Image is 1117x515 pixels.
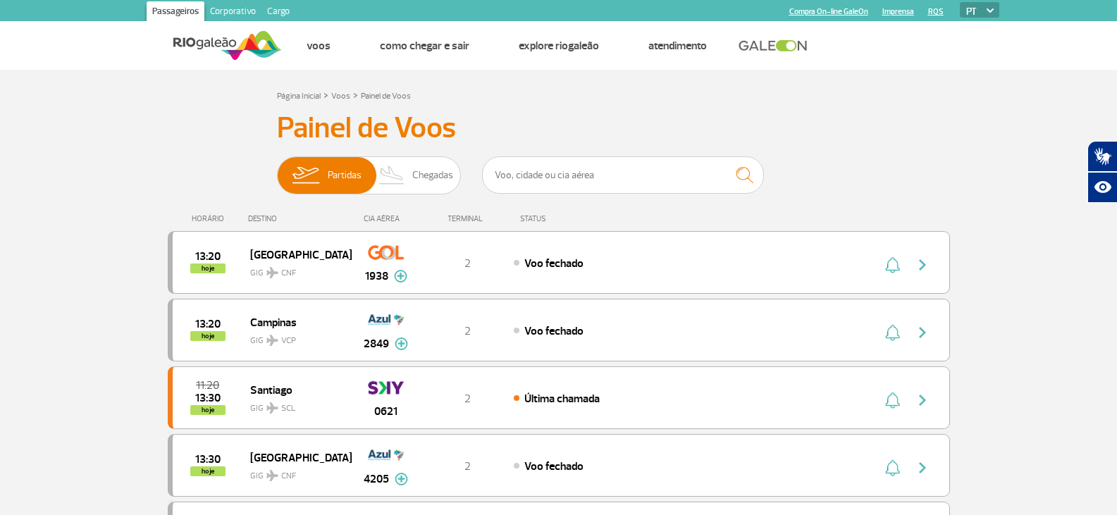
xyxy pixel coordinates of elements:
span: hoje [190,263,226,273]
a: Como chegar e sair [380,39,469,53]
a: Passageiros [147,1,204,24]
img: sino-painel-voo.svg [885,324,900,341]
span: Campinas [250,313,340,331]
img: sino-painel-voo.svg [885,392,900,409]
span: 2849 [364,335,389,352]
span: Última chamada [524,392,600,406]
a: RQS [928,7,944,16]
div: STATUS [513,214,628,223]
span: Voo fechado [524,256,584,271]
a: Cargo [261,1,295,24]
img: mais-info-painel-voo.svg [394,270,407,283]
img: destiny_airplane.svg [266,470,278,481]
img: slider-embarque [283,157,328,194]
span: CNF [281,470,296,483]
img: destiny_airplane.svg [266,335,278,346]
span: CNF [281,267,296,280]
a: Atendimento [648,39,707,53]
span: [GEOGRAPHIC_DATA] [250,245,340,263]
img: seta-direita-painel-voo.svg [914,256,931,273]
div: Plugin de acessibilidade da Hand Talk. [1087,141,1117,203]
span: 1938 [365,268,388,285]
div: CIA AÉREA [351,214,421,223]
span: 2025-08-28 13:20:00 [195,319,221,329]
span: 4205 [364,471,389,488]
span: 0621 [374,403,397,420]
a: Imprensa [882,7,914,16]
span: 2 [464,392,471,406]
span: Chegadas [412,157,453,194]
span: GIG [250,259,340,280]
img: destiny_airplane.svg [266,402,278,414]
h3: Painel de Voos [277,111,841,146]
span: [GEOGRAPHIC_DATA] [250,448,340,466]
span: GIG [250,395,340,415]
button: Abrir recursos assistivos. [1087,172,1117,203]
span: 2025-08-28 13:30:00 [195,454,221,464]
span: GIG [250,462,340,483]
div: HORÁRIO [172,214,249,223]
span: VCP [281,335,296,347]
span: hoje [190,331,226,341]
img: sino-painel-voo.svg [885,256,900,273]
img: seta-direita-painel-voo.svg [914,324,931,341]
a: Painel de Voos [361,91,411,101]
a: Corporativo [204,1,261,24]
span: SCL [281,402,295,415]
a: > [353,87,358,103]
span: hoje [190,466,226,476]
img: seta-direita-painel-voo.svg [914,459,931,476]
span: 2025-08-28 13:30:00 [195,393,221,403]
div: TERMINAL [421,214,513,223]
a: Voos [307,39,331,53]
img: mais-info-painel-voo.svg [395,337,408,350]
a: Voos [331,91,350,101]
span: 2025-08-28 11:20:00 [196,380,219,390]
img: destiny_airplane.svg [266,267,278,278]
span: 2 [464,324,471,338]
input: Voo, cidade ou cia aérea [482,156,764,194]
button: Abrir tradutor de língua de sinais. [1087,141,1117,172]
a: Página Inicial [277,91,321,101]
span: 2025-08-28 13:20:00 [195,252,221,261]
a: Compra On-line GaleOn [789,7,868,16]
span: 2 [464,256,471,271]
span: Santiago [250,380,340,399]
div: DESTINO [248,214,351,223]
a: > [323,87,328,103]
img: slider-desembarque [371,157,413,194]
span: 2 [464,459,471,473]
span: GIG [250,327,340,347]
a: Explore RIOgaleão [519,39,599,53]
span: Partidas [328,157,362,194]
span: hoje [190,405,226,415]
span: Voo fechado [524,459,584,473]
span: Voo fechado [524,324,584,338]
img: mais-info-painel-voo.svg [395,473,408,485]
img: sino-painel-voo.svg [885,459,900,476]
img: seta-direita-painel-voo.svg [914,392,931,409]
